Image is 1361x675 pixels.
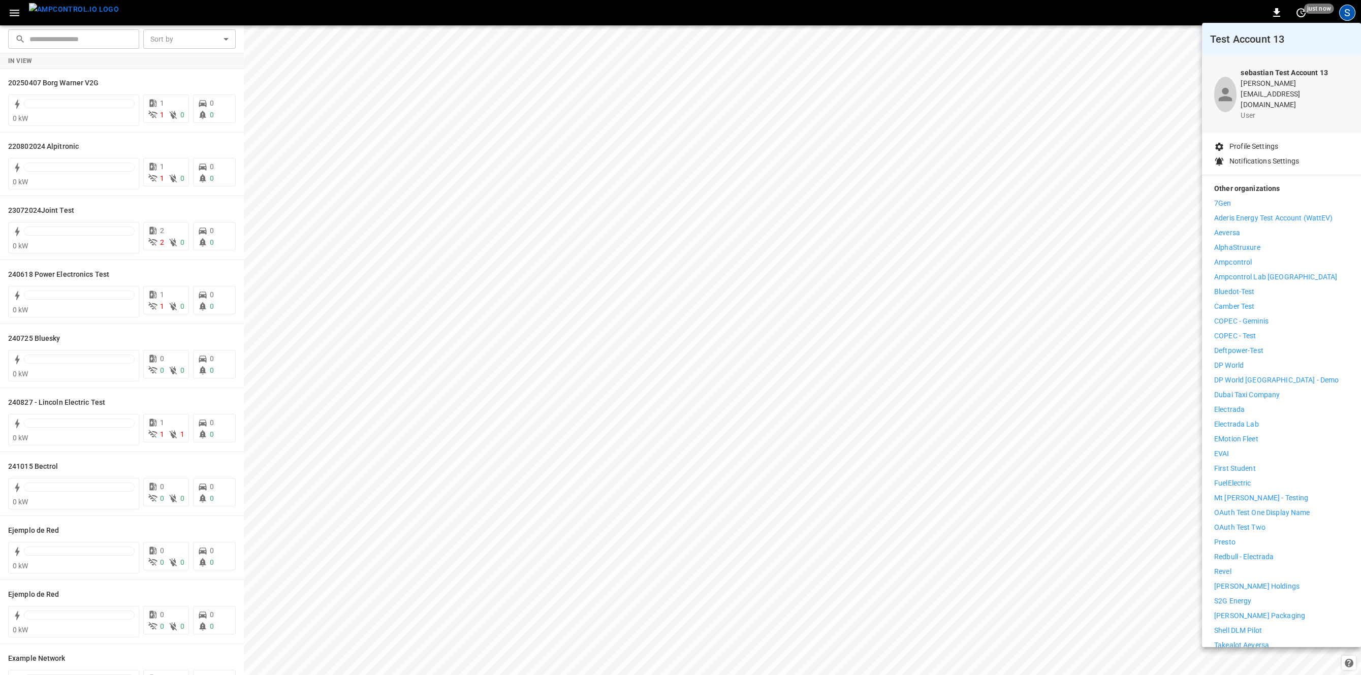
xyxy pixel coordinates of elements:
p: [PERSON_NAME] Holdings [1214,581,1300,592]
p: S2G Energy [1214,596,1251,606]
div: profile-icon [1214,77,1237,112]
p: Mt [PERSON_NAME] - Testing [1214,493,1308,503]
p: 7Gen [1214,198,1231,209]
p: Bluedot-Test [1214,286,1255,297]
p: COPEC - Geminis [1214,316,1269,327]
p: Takealot Aeversa [1214,640,1269,651]
p: Aderis Energy Test Account (WattEV) [1214,213,1333,223]
p: eMotion Fleet [1214,434,1258,444]
p: Shell DLM Pilot [1214,625,1262,636]
p: Ampcontrol Lab [GEOGRAPHIC_DATA] [1214,272,1337,282]
p: Other organizations [1214,183,1349,198]
p: Electrada [1214,404,1245,415]
p: AlphaStruxure [1214,242,1260,253]
p: Revel [1214,566,1231,577]
p: Deftpower-Test [1214,345,1263,356]
p: DP World [GEOGRAPHIC_DATA] - Demo [1214,375,1339,385]
p: [PERSON_NAME][EMAIL_ADDRESS][DOMAIN_NAME] [1241,78,1349,110]
p: Presto [1214,537,1236,548]
p: First Student [1214,463,1256,474]
p: Ampcontrol [1214,257,1252,268]
p: user [1241,110,1349,121]
p: OAuth Test Two [1214,522,1265,533]
p: EVAI [1214,448,1229,459]
b: sebastian Test Account 13 [1241,69,1327,77]
p: Profile Settings [1229,141,1278,152]
p: Dubai Taxi Company [1214,390,1280,400]
h6: Test Account 13 [1210,31,1353,47]
p: FuelElectric [1214,478,1251,489]
p: Notifications Settings [1229,156,1299,167]
p: Electrada Lab [1214,419,1259,430]
p: DP World [1214,360,1244,371]
p: Aeversa [1214,228,1240,238]
p: Redbull - Electrada [1214,552,1274,562]
p: COPEC - Test [1214,331,1256,341]
p: Camber Test [1214,301,1254,312]
p: OAuth Test One Display Name [1214,507,1310,518]
p: [PERSON_NAME] Packaging [1214,610,1305,621]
